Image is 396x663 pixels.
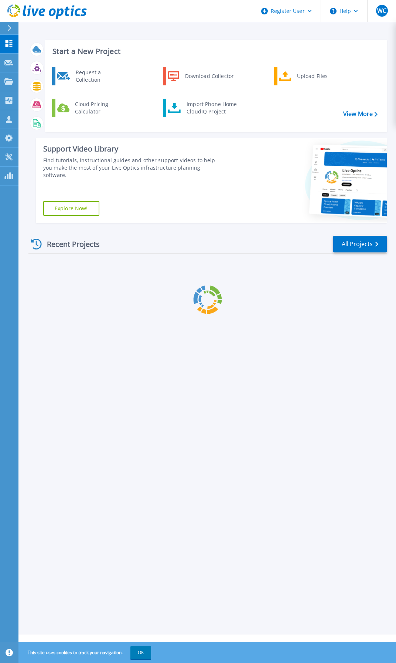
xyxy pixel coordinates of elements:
[130,646,151,659] button: OK
[293,69,348,84] div: Upload Files
[163,67,239,85] a: Download Collector
[52,47,377,55] h3: Start a New Project
[43,157,224,179] div: Find tutorials, instructional guides and other support videos to help you make the most of your L...
[71,101,126,115] div: Cloud Pricing Calculator
[20,646,151,659] span: This site uses cookies to track your navigation.
[333,236,387,252] a: All Projects
[183,101,240,115] div: Import Phone Home CloudIQ Project
[43,144,224,154] div: Support Video Library
[181,69,237,84] div: Download Collector
[343,110,378,118] a: View More
[52,67,128,85] a: Request a Collection
[28,235,110,253] div: Recent Projects
[377,8,386,14] span: WC
[43,201,99,216] a: Explore Now!
[72,69,126,84] div: Request a Collection
[52,99,128,117] a: Cloud Pricing Calculator
[274,67,350,85] a: Upload Files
